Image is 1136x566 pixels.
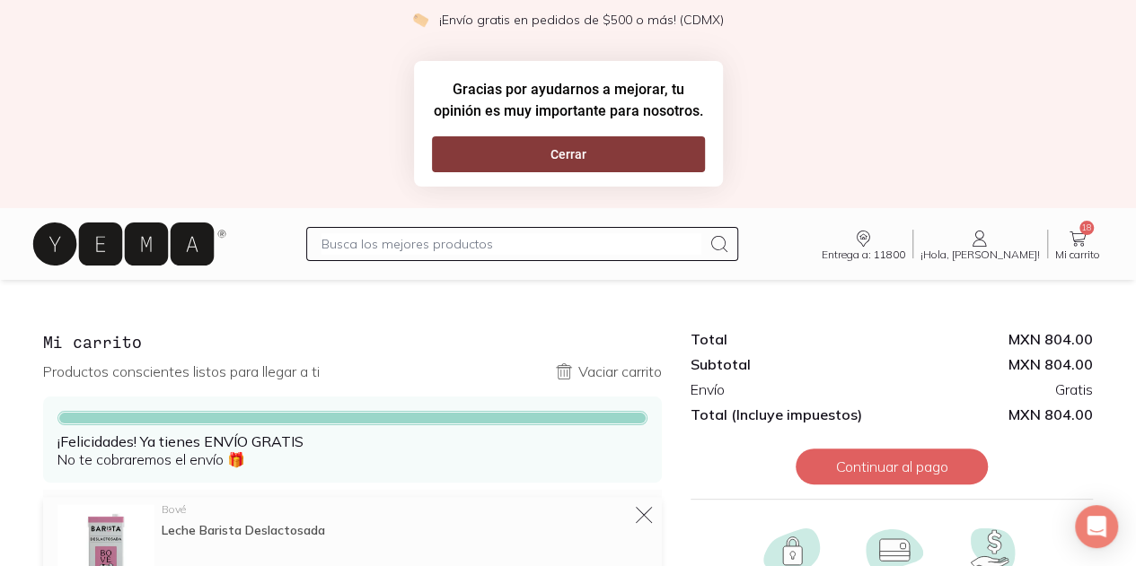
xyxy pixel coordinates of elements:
[43,330,662,353] h3: Mi carrito
[822,249,905,260] span: Entrega a: 11800
[913,228,1047,260] a: ¡Hola, [PERSON_NAME]!
[892,380,1093,398] div: Gratis
[1055,249,1100,260] span: Mi carrito
[57,432,647,468] p: No te cobraremos el envío 🎁
[1075,505,1118,548] div: Open Intercom Messenger
[1048,228,1107,260] a: 18Mi carrito
[691,380,892,398] div: Envío
[1079,221,1094,235] span: 18
[162,522,647,538] div: Leche Barista Deslactosada
[691,330,892,348] div: Total
[691,405,892,423] div: Total (Incluye impuestos)
[892,330,1093,348] div: MXN 804.00
[796,448,988,484] button: Continuar al pago
[57,432,304,450] strong: ¡Felicidades! Ya tienes ENVÍO GRATIS
[578,362,662,380] p: Vaciar carrito
[43,362,320,380] p: Productos conscientes listos para llegar a ti
[412,12,428,28] img: check
[691,355,892,373] div: Subtotal
[892,355,1093,373] div: MXN 804.00
[920,249,1040,260] span: ¡Hola, [PERSON_NAME]!
[162,504,647,515] div: Bové
[321,233,700,255] input: Busca los mejores productos
[439,11,724,29] p: ¡Envío gratis en pedidos de $500 o más! (CDMX)
[815,228,912,260] a: Entrega a: 11800
[432,136,705,172] button: Cerrar
[892,405,1093,423] span: MXN 804.00
[432,75,705,122] h2: Gracias por ayudarnos a mejorar, tu opinión es muy importante para nosotros.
